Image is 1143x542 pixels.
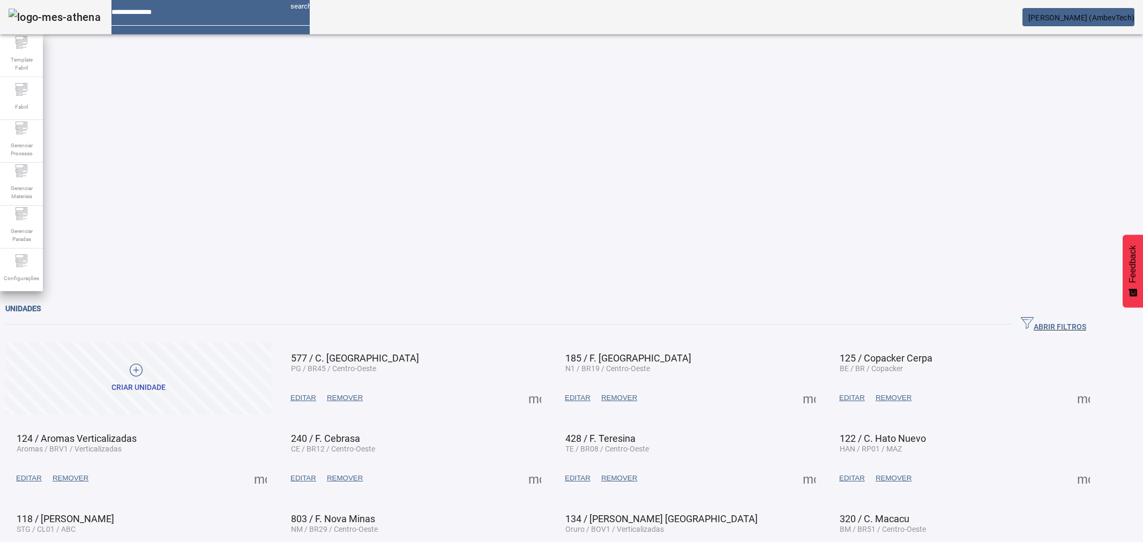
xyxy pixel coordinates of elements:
[565,525,664,533] span: Oruro / BOV1 / Verticalizadas
[1123,235,1143,307] button: Feedback - Mostrar pesquisa
[291,513,375,524] span: 803 / F. Nova Minas
[870,469,917,488] button: REMOVER
[16,473,42,484] span: EDITAR
[17,445,122,453] span: Aromas / BRV1 / Verticalizadas
[322,388,368,408] button: REMOVER
[9,9,101,26] img: logo-mes-athena
[839,473,865,484] span: EDITAR
[876,393,912,403] span: REMOVER
[525,388,544,408] button: Mais
[5,304,41,313] span: Unidades
[840,513,909,524] span: 320 / C. Macacu
[5,342,272,415] button: Criar unidade
[251,469,270,488] button: Mais
[322,469,368,488] button: REMOVER
[840,364,903,373] span: BE / BR / Copacker
[1074,469,1093,488] button: Mais
[291,525,378,533] span: NM / BR29 / Centro-Oeste
[1012,315,1095,334] button: ABRIR FILTROS
[1021,317,1086,333] span: ABRIR FILTROS
[840,352,932,364] span: 125 / Copacker Cerpa
[565,364,650,373] span: N1 / BR19 / Centro-Oeste
[291,433,360,444] span: 240 / F. Cebrasa
[111,382,166,393] div: Criar unidade
[5,138,38,161] span: Gerenciar Processo
[1074,388,1093,408] button: Mais
[839,393,865,403] span: EDITAR
[17,513,114,524] span: 118 / [PERSON_NAME]
[17,525,76,533] span: STG / CL01 / ABC
[565,473,591,484] span: EDITAR
[291,445,375,453] span: CE / BR12 / Centro-Oeste
[5,52,38,75] span: Template Fabril
[559,388,596,408] button: EDITAR
[5,224,38,246] span: Gerenciar Paradas
[327,393,363,403] span: REMOVER
[870,388,917,408] button: REMOVER
[11,469,47,488] button: EDITAR
[1028,13,1134,22] span: [PERSON_NAME] (AmbevTech)
[834,388,870,408] button: EDITAR
[601,393,637,403] span: REMOVER
[17,433,137,444] span: 124 / Aromas Verticalizadas
[565,352,691,364] span: 185 / F. [GEOGRAPHIC_DATA]
[47,469,94,488] button: REMOVER
[525,469,544,488] button: Mais
[53,473,88,484] span: REMOVER
[5,181,38,204] span: Gerenciar Materiais
[800,469,819,488] button: Mais
[834,469,870,488] button: EDITAR
[327,473,363,484] span: REMOVER
[565,433,636,444] span: 428 / F. Teresina
[285,469,322,488] button: EDITAR
[876,473,912,484] span: REMOVER
[1128,245,1138,283] span: Feedback
[290,393,316,403] span: EDITAR
[840,525,926,533] span: BM / BR51 / Centro-Oeste
[840,433,926,444] span: 122 / C. Hato Nuevo
[12,100,31,114] span: Fabril
[1,271,42,285] span: Configurações
[291,364,376,373] span: PG / BR45 / Centro-Oeste
[565,513,758,524] span: 134 / [PERSON_NAME] [GEOGRAPHIC_DATA]
[601,473,637,484] span: REMOVER
[840,445,902,453] span: HAN / RP01 / MAZ
[285,388,322,408] button: EDITAR
[596,469,643,488] button: REMOVER
[596,388,643,408] button: REMOVER
[559,469,596,488] button: EDITAR
[800,388,819,408] button: Mais
[291,352,419,364] span: 577 / C. [GEOGRAPHIC_DATA]
[565,445,649,453] span: TE / BR08 / Centro-Oeste
[290,473,316,484] span: EDITAR
[565,393,591,403] span: EDITAR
